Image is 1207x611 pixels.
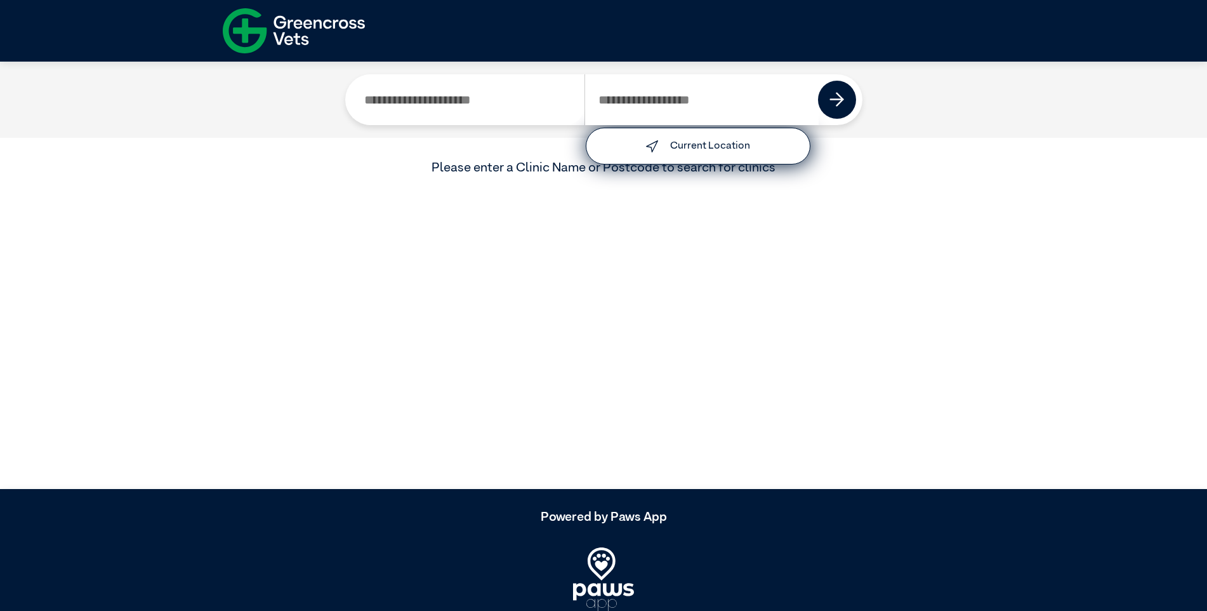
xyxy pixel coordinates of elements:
input: Search by Clinic Name [352,74,585,125]
img: icon-right [829,92,845,107]
div: Please enter a Clinic Name or Postcode to search for clinics [223,158,984,177]
h5: Powered by Paws App [223,509,984,525]
img: PawsApp [573,547,634,611]
label: Current Location [670,141,750,151]
img: f-logo [223,3,365,58]
input: Search by Postcode [584,74,819,125]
